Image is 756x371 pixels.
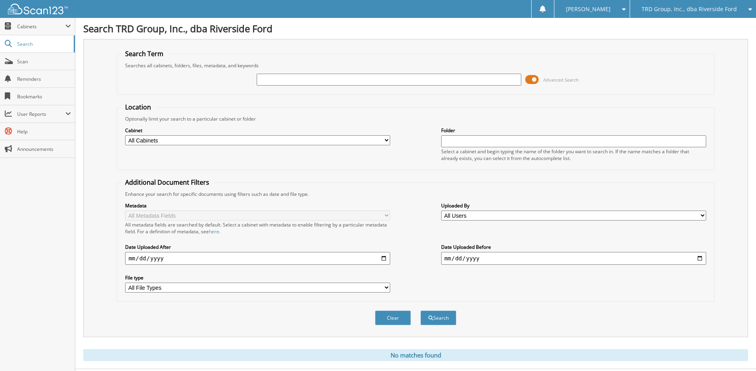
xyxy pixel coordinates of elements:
[121,191,710,197] div: Enhance your search for specific documents using filters such as date and file type.
[125,252,390,265] input: start
[375,310,411,325] button: Clear
[716,333,756,371] iframe: Chat Widget
[441,202,706,209] label: Uploaded By
[17,128,71,135] span: Help
[125,202,390,209] label: Metadata
[17,76,71,82] span: Reminders
[17,146,71,152] span: Announcements
[125,274,390,281] label: File type
[441,148,706,162] div: Select a cabinet and begin typing the name of the folder you want to search in. If the name match...
[121,115,710,122] div: Optionally limit your search to a particular cabinet or folder
[125,221,390,235] div: All metadata fields are searched by default. Select a cabinet with metadata to enable filtering b...
[121,178,213,187] legend: Additional Document Filters
[441,252,706,265] input: end
[209,228,219,235] a: here
[543,77,579,83] span: Advanced Search
[17,58,71,65] span: Scan
[17,41,70,47] span: Search
[566,7,611,12] span: [PERSON_NAME]
[8,4,68,14] img: scan123-logo-white.svg
[121,49,167,58] legend: Search Term
[121,103,155,111] legend: Location
[441,127,706,134] label: Folder
[420,310,456,325] button: Search
[125,127,390,134] label: Cabinet
[83,349,748,361] div: No matches found
[125,244,390,250] label: Date Uploaded After
[642,7,737,12] span: TRD Group, Inc., dba Riverside Ford
[17,93,71,100] span: Bookmarks
[121,62,710,69] div: Searches all cabinets, folders, files, metadata, and keywords
[17,23,65,30] span: Cabinets
[441,244,706,250] label: Date Uploaded Before
[83,22,748,35] h1: Search TRD Group, Inc., dba Riverside Ford
[17,111,65,117] span: User Reports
